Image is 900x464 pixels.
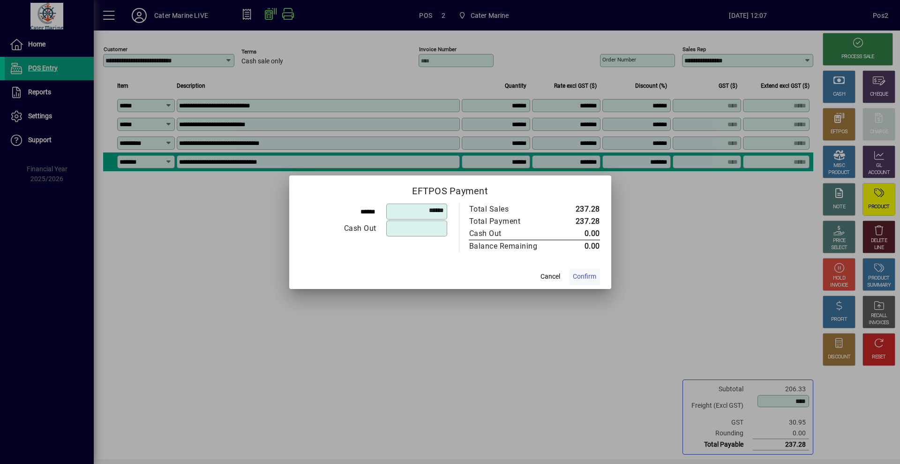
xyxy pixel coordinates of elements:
[469,241,548,252] div: Balance Remaining
[301,223,376,234] div: Cash Out
[469,203,557,215] td: Total Sales
[540,272,560,281] span: Cancel
[469,228,548,239] div: Cash Out
[557,240,600,252] td: 0.00
[569,268,600,285] button: Confirm
[289,175,611,203] h2: EFTPOS Payment
[557,215,600,228] td: 237.28
[557,203,600,215] td: 237.28
[557,228,600,240] td: 0.00
[535,268,565,285] button: Cancel
[573,272,596,281] span: Confirm
[469,215,557,228] td: Total Payment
